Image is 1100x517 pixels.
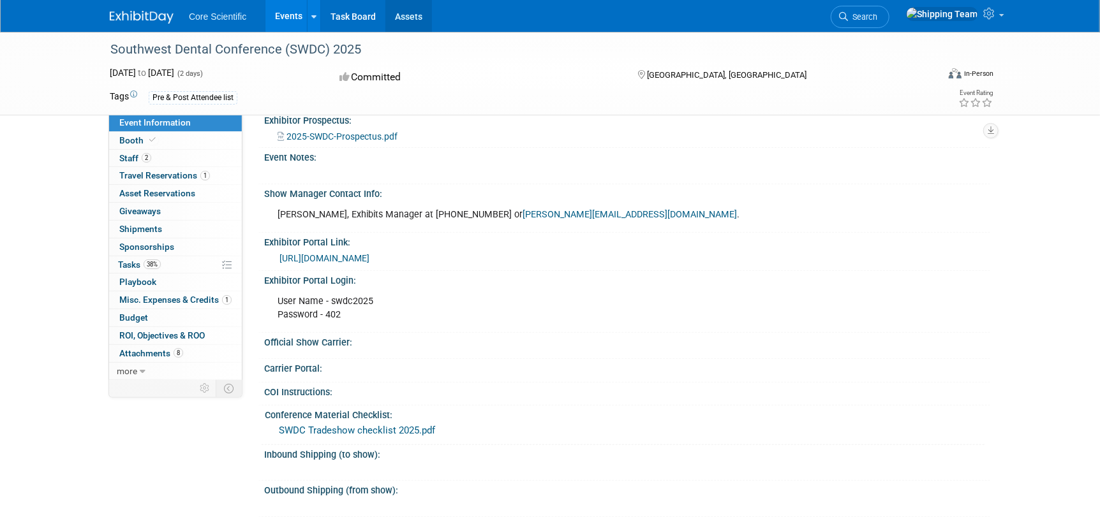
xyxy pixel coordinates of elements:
[264,111,990,127] div: Exhibitor Prospectus:
[222,295,232,305] span: 1
[109,114,242,131] a: Event Information
[189,11,246,22] span: Core Scientific
[118,259,161,270] span: Tasks
[848,12,877,22] span: Search
[149,136,156,143] i: Booth reservation complete
[216,380,242,397] td: Toggle Event Tabs
[119,135,158,145] span: Booth
[144,259,161,269] span: 38%
[109,203,242,220] a: Giveaways
[109,256,242,273] a: Tasks38%
[119,170,210,180] span: Travel Reservations
[523,209,737,220] a: [PERSON_NAME][EMAIL_ADDRESS][DOMAIN_NAME]
[110,90,137,105] td: Tags
[119,330,205,340] span: ROI, Objectives & ROO
[279,253,369,263] a: [URL][DOMAIN_NAME]
[176,69,203,78] span: (2 days)
[119,153,151,163] span: Staff
[264,359,990,375] div: Carrier Portal:
[264,481,990,497] div: Outbound Shipping (from show):
[109,345,242,362] a: Attachments8
[117,366,137,376] span: more
[831,6,889,28] a: Search
[264,271,990,287] div: Exhibitor Portal Login:
[109,273,242,291] a: Playbook
[264,148,990,164] div: Event Notes:
[264,445,990,461] div: Inbound Shipping (to show):
[963,69,993,78] div: In-Person
[269,289,849,327] div: User Name - swdc2025 Password - 402
[119,348,183,358] span: Attachments
[110,68,174,78] span: [DATE] [DATE]
[110,11,174,24] img: ExhibitDay
[109,167,242,184] a: Travel Reservations1
[200,171,210,180] span: 1
[949,68,962,78] img: Format-Inperson.png
[906,7,978,21] img: Shipping Team
[174,348,183,358] span: 8
[278,131,398,142] a: 2025-SWDC-Prospectus.pdf
[647,70,806,80] span: [GEOGRAPHIC_DATA], [GEOGRAPHIC_DATA]
[106,38,918,61] div: Southwest Dental Conference (SWDC) 2025
[119,242,174,252] span: Sponsorships
[109,221,242,238] a: Shipments
[119,224,162,234] span: Shipments
[119,188,195,198] span: Asset Reservations
[109,363,242,380] a: more
[194,380,216,397] td: Personalize Event Tab Strip
[264,184,990,200] div: Show Manager Contact Info:
[109,327,242,344] a: ROI, Objectives & ROO
[142,153,151,163] span: 2
[286,131,398,142] span: 2025-SWDC-Prospectus.pdf
[264,382,990,398] div: COI Instructions:
[279,425,435,436] a: SWDC Tradeshow checklist 2025.pdf
[119,277,156,287] span: Playbook
[862,66,993,85] div: Event Format
[109,291,242,309] a: Misc. Expenses & Credits1
[269,202,849,228] div: [PERSON_NAME], Exhibits Manager at [PHONE_NUMBER] or .
[149,91,237,105] div: Pre & Post Attendee list
[336,66,618,89] div: Committed
[119,117,191,127] span: Event Information
[109,238,242,256] a: Sponsorships
[265,405,985,421] div: Conference Material Checklist:
[119,295,232,305] span: Misc. Expenses & Credits
[119,206,161,216] span: Giveaways
[119,312,148,323] span: Budget
[109,309,242,326] a: Budget
[109,185,242,202] a: Asset Reservations
[958,90,993,96] div: Event Rating
[109,150,242,167] a: Staff2
[264,233,990,249] div: Exhibitor Portal Link:
[264,333,990,349] div: Official Show Carrier:
[136,68,148,78] span: to
[109,132,242,149] a: Booth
